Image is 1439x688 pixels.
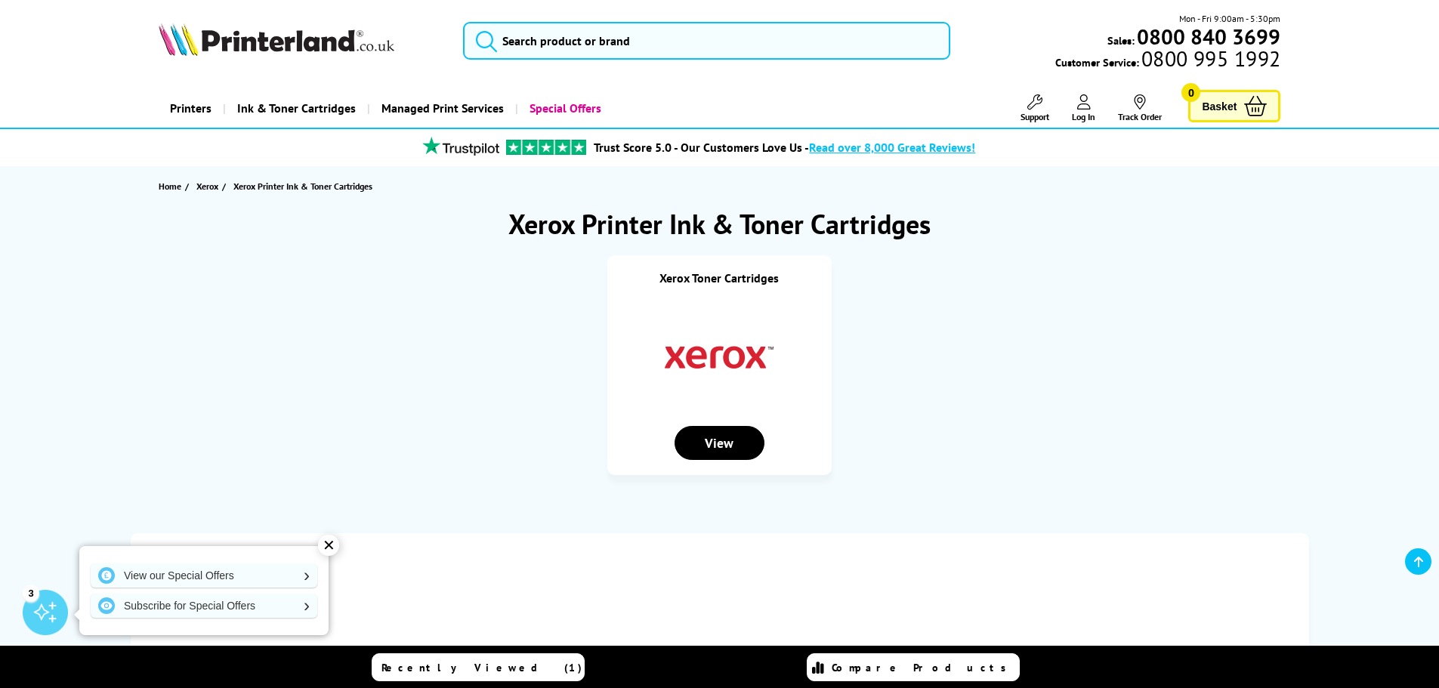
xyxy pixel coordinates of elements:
a: Track Order [1118,94,1162,122]
span: 0800 995 1992 [1139,51,1280,66]
iframe: Customer reviews powered by Trustpilot [168,556,1271,578]
span: Customer Service: [1055,51,1280,69]
span: Read over 8,000 Great Reviews! [809,140,975,155]
a: Trust Score 5.0 - Our Customers Love Us -Read over 8,000 Great Reviews! [594,140,975,155]
a: Home [159,178,185,194]
span: Recently Viewed (1) [381,661,582,674]
span: Ink & Toner Cartridges [237,89,356,128]
span: Compare Products [832,661,1014,674]
a: Xerox Toner Cartridges [659,270,779,285]
a: Basket 0 [1188,90,1280,122]
div: 3 [23,585,39,601]
a: Special Offers [515,89,613,128]
a: Ink & Toner Cartridges [223,89,367,128]
img: trustpilot rating [415,137,506,156]
span: Sales: [1107,33,1135,48]
span: Support [1021,111,1049,122]
span: Basket [1202,96,1237,116]
img: Xerox Toner Cartridges [662,301,776,414]
a: Recently Viewed (1) [372,653,585,681]
a: Managed Print Services [367,89,515,128]
input: Search product or brand [463,22,950,60]
div: View [675,426,764,460]
a: 0800 840 3699 [1135,29,1280,44]
a: View our Special Offers [91,563,317,588]
a: Printers [159,89,223,128]
span: Log In [1072,111,1095,122]
img: Printerland Logo [159,23,394,56]
span: 0 [1181,83,1200,102]
a: Xerox [196,178,222,194]
div: ✕ [318,535,339,556]
a: Compare Products [807,653,1020,681]
b: 0800 840 3699 [1137,23,1280,51]
span: Mon - Fri 9:00am - 5:30pm [1179,11,1280,26]
a: View [675,436,764,451]
span: Xerox Printer Ink & Toner Cartridges [233,180,372,192]
a: Subscribe for Special Offers [91,594,317,618]
span: Xerox [196,178,218,194]
img: trustpilot rating [506,140,586,155]
a: Support [1021,94,1049,122]
a: Log In [1072,94,1095,122]
a: Printerland Logo [159,23,445,59]
h1: Xerox Printer Ink & Toner Cartridges [131,206,1309,242]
